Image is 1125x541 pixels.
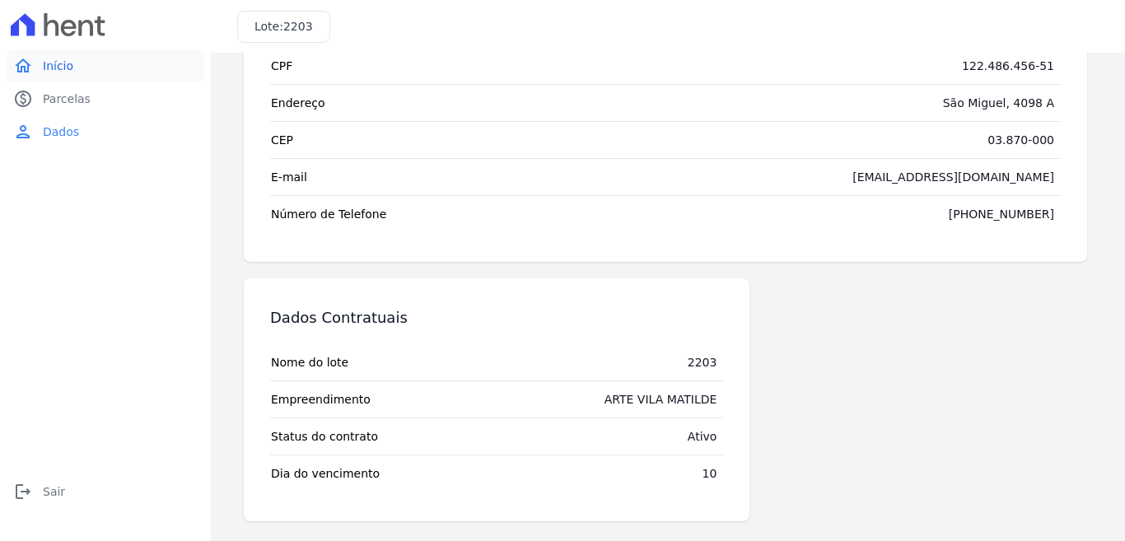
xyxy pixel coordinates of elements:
[271,169,307,185] span: E-mail
[271,391,371,408] span: Empreendimento
[7,475,204,508] a: logoutSair
[605,391,717,408] div: ARTE VILA MATILDE
[943,95,1054,111] div: São Miguel, 4098 A
[13,482,33,501] i: logout
[962,58,1054,74] div: 122.486.456-51
[270,308,408,328] h3: Dados Contratuais
[13,89,33,109] i: paid
[688,428,717,445] div: Ativo
[13,56,33,76] i: home
[987,132,1054,148] div: 03.870-000
[271,354,348,371] span: Nome do lote
[271,428,378,445] span: Status do contrato
[13,122,33,142] i: person
[43,124,79,140] span: Dados
[271,206,386,222] span: Número de Telefone
[7,115,204,148] a: personDados
[271,95,325,111] span: Endereço
[283,20,313,33] span: 2203
[7,49,204,82] a: homeInício
[43,483,65,500] span: Sair
[271,132,293,148] span: CEP
[43,91,91,107] span: Parcelas
[852,169,1054,185] div: [EMAIL_ADDRESS][DOMAIN_NAME]
[703,465,717,482] div: 10
[43,58,73,74] span: Início
[949,206,1054,222] div: [PHONE_NUMBER]
[254,18,313,35] h3: Lote:
[688,354,717,371] div: 2203
[7,82,204,115] a: paidParcelas
[271,465,380,482] span: Dia do vencimento
[271,58,292,74] span: CPF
